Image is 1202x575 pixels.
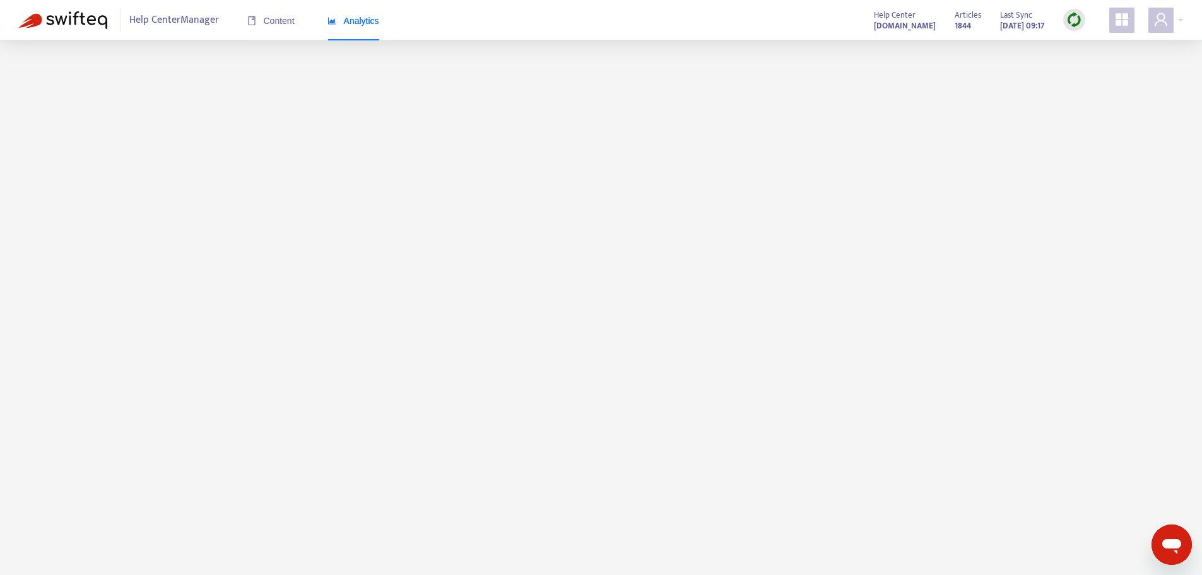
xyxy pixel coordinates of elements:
span: Analytics [327,16,379,26]
span: Content [247,16,295,26]
span: user [1153,12,1169,27]
img: Swifteq [19,11,107,29]
strong: 1844 [955,19,971,33]
span: Help Center [874,8,916,22]
span: appstore [1114,12,1129,27]
a: [DOMAIN_NAME] [874,18,936,33]
strong: [DOMAIN_NAME] [874,19,936,33]
span: Help Center Manager [129,8,219,32]
span: book [247,16,256,25]
img: sync.dc5367851b00ba804db3.png [1066,12,1082,28]
span: Articles [955,8,981,22]
span: area-chart [327,16,336,25]
span: Last Sync [1000,8,1032,22]
strong: [DATE] 09:17 [1000,19,1044,33]
iframe: メッセージングウィンドウを開くボタン [1152,525,1192,565]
